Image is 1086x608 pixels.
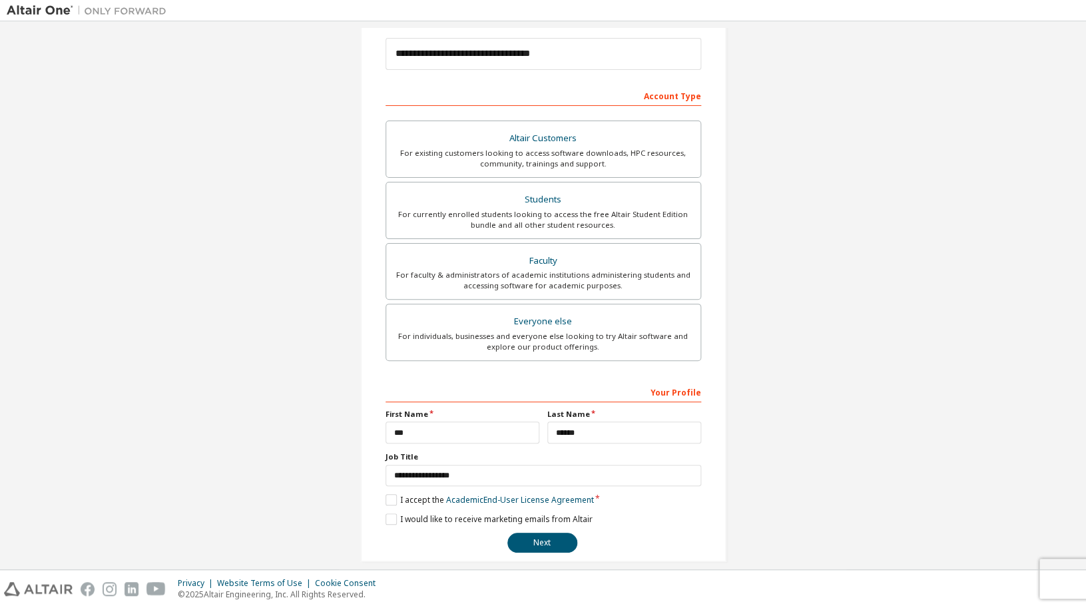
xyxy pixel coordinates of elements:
[386,452,701,462] label: Job Title
[394,312,692,331] div: Everyone else
[7,4,173,17] img: Altair One
[386,409,539,420] label: First Name
[394,129,692,148] div: Altair Customers
[125,582,138,596] img: linkedin.svg
[547,409,701,420] label: Last Name
[394,148,692,169] div: For existing customers looking to access software downloads, HPC resources, community, trainings ...
[394,252,692,270] div: Faculty
[103,582,117,596] img: instagram.svg
[146,582,166,596] img: youtube.svg
[4,582,73,596] img: altair_logo.svg
[386,85,701,106] div: Account Type
[386,381,701,402] div: Your Profile
[178,589,384,600] p: © 2025 Altair Engineering, Inc. All Rights Reserved.
[507,533,577,553] button: Next
[394,270,692,291] div: For faculty & administrators of academic institutions administering students and accessing softwa...
[394,331,692,352] div: For individuals, businesses and everyone else looking to try Altair software and explore our prod...
[386,494,594,505] label: I accept the
[394,209,692,230] div: For currently enrolled students looking to access the free Altair Student Edition bundle and all ...
[315,578,384,589] div: Cookie Consent
[81,582,95,596] img: facebook.svg
[217,578,315,589] div: Website Terms of Use
[178,578,217,589] div: Privacy
[394,190,692,209] div: Students
[386,513,593,525] label: I would like to receive marketing emails from Altair
[446,494,594,505] a: Academic End-User License Agreement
